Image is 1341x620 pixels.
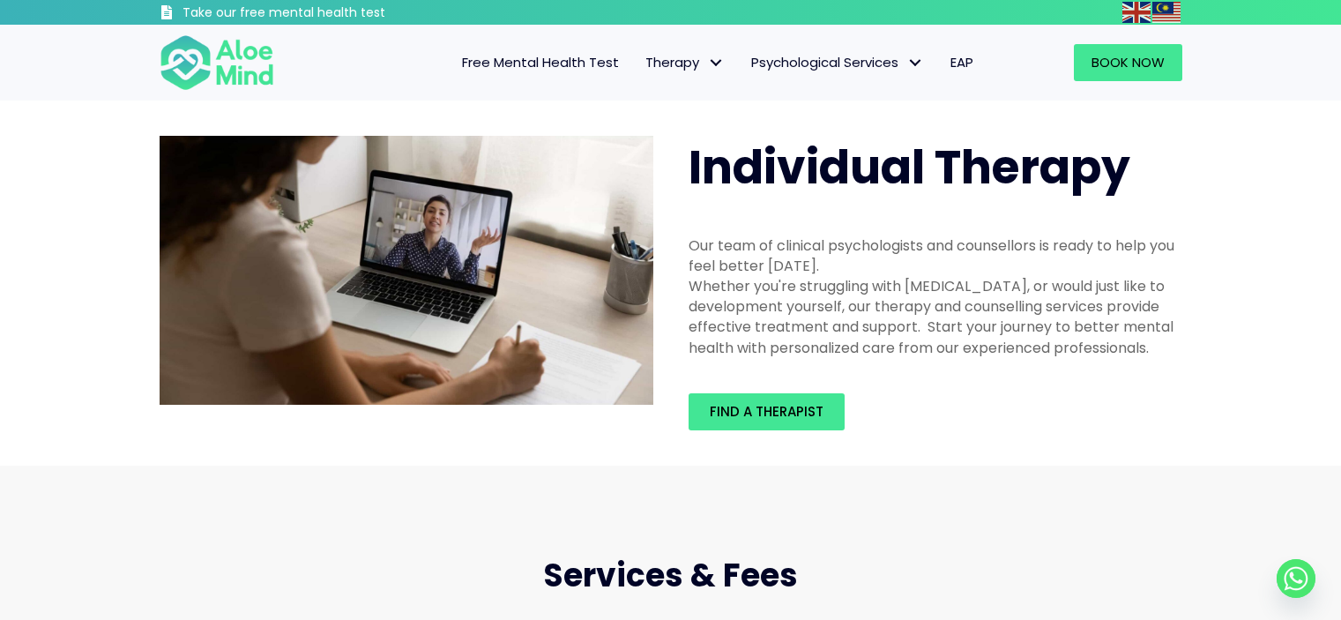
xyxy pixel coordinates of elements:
[543,553,798,598] span: Services & Fees
[1122,2,1152,22] a: English
[297,44,987,81] nav: Menu
[1152,2,1182,22] a: Malay
[903,50,928,76] span: Psychological Services: submenu
[738,44,937,81] a: Psychological ServicesPsychological Services: submenu
[1277,559,1315,598] a: Whatsapp
[160,34,274,92] img: Aloe mind Logo
[689,276,1182,358] div: Whether you're struggling with [MEDICAL_DATA], or would just like to development yourself, our th...
[1122,2,1151,23] img: en
[632,44,738,81] a: TherapyTherapy: submenu
[160,4,480,25] a: Take our free mental health test
[950,53,973,71] span: EAP
[704,50,729,76] span: Therapy: submenu
[449,44,632,81] a: Free Mental Health Test
[710,402,823,421] span: Find a therapist
[937,44,987,81] a: EAP
[689,235,1182,276] div: Our team of clinical psychologists and counsellors is ready to help you feel better [DATE].
[689,135,1130,199] span: Individual Therapy
[751,53,924,71] span: Psychological Services
[1091,53,1165,71] span: Book Now
[462,53,619,71] span: Free Mental Health Test
[183,4,480,22] h3: Take our free mental health test
[1152,2,1181,23] img: ms
[689,393,845,430] a: Find a therapist
[160,136,653,406] img: Therapy online individual
[1074,44,1182,81] a: Book Now
[645,53,725,71] span: Therapy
